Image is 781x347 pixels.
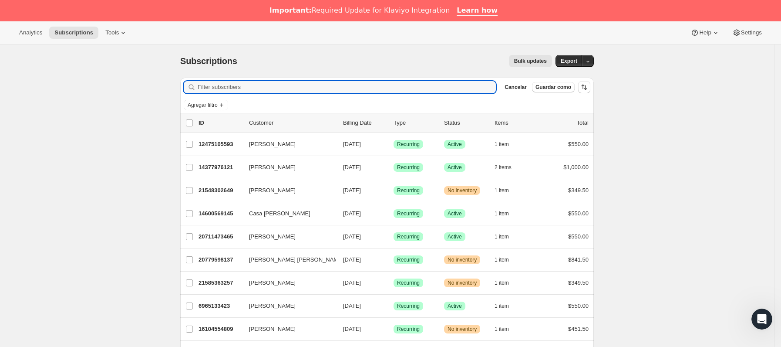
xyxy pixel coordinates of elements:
[199,209,242,218] p: 14600569145
[199,140,242,149] p: 12475105593
[741,29,762,36] span: Settings
[448,141,462,148] span: Active
[495,326,509,333] span: 1 item
[188,102,218,109] span: Agregar filtro
[568,141,589,147] span: $550.00
[394,119,437,127] div: Type
[397,187,420,194] span: Recurring
[514,58,547,65] span: Bulk updates
[249,255,343,264] span: [PERSON_NAME] [PERSON_NAME]
[184,100,228,110] button: Agregar filtro
[699,29,711,36] span: Help
[397,141,420,148] span: Recurring
[495,277,518,289] button: 1 item
[448,164,462,171] span: Active
[495,208,518,220] button: 1 item
[495,210,509,217] span: 1 item
[495,141,509,148] span: 1 item
[448,279,477,286] span: No inventory
[199,208,589,220] div: 14600569145Casa [PERSON_NAME][DATE]LogradoRecurringLogradoActive1 item$550.00
[577,119,589,127] p: Total
[343,210,361,217] span: [DATE]
[343,164,361,170] span: [DATE]
[244,207,331,221] button: Casa [PERSON_NAME]
[397,303,420,310] span: Recurring
[54,29,93,36] span: Subscriptions
[495,323,518,335] button: 1 item
[751,309,772,330] iframe: Intercom live chat
[509,55,552,67] button: Bulk updates
[249,209,310,218] span: Casa [PERSON_NAME]
[343,233,361,240] span: [DATE]
[457,6,498,16] a: Learn how
[448,303,462,310] span: Active
[568,187,589,194] span: $349.50
[199,255,242,264] p: 20779598137
[505,84,527,91] span: Cancelar
[343,326,361,332] span: [DATE]
[199,163,242,172] p: 14377976121
[269,6,312,14] b: Important:
[249,163,296,172] span: [PERSON_NAME]
[568,303,589,309] span: $550.00
[199,323,589,335] div: 16104554809[PERSON_NAME][DATE]LogradoRecurringAdvertenciaNo inventory1 item$451.50
[568,256,589,263] span: $841.50
[249,325,296,333] span: [PERSON_NAME]
[244,322,331,336] button: [PERSON_NAME]
[199,300,589,312] div: 6965133423[PERSON_NAME][DATE]LogradoRecurringLogradoActive1 item$550.00
[180,56,237,66] span: Subscriptions
[535,84,571,91] span: Guardar como
[495,300,518,312] button: 1 item
[105,29,119,36] span: Tools
[199,119,589,127] div: IDCustomerBilling DateTypeStatusItemsTotal
[49,27,98,39] button: Subscriptions
[199,254,589,266] div: 20779598137[PERSON_NAME] [PERSON_NAME][DATE]LogradoRecurringAdvertenciaNo inventory1 item$841.50
[249,140,296,149] span: [PERSON_NAME]
[199,184,589,197] div: 21548302649[PERSON_NAME][DATE]LogradoRecurringAdvertenciaNo inventory1 item$349.50
[14,27,47,39] button: Analytics
[199,119,242,127] p: ID
[199,186,242,195] p: 21548302649
[444,119,488,127] p: Status
[495,254,518,266] button: 1 item
[495,161,521,173] button: 2 items
[568,233,589,240] span: $550.00
[199,231,589,243] div: 20711473465[PERSON_NAME][DATE]LogradoRecurringLogradoActive1 item$550.00
[198,81,496,93] input: Filter subscribers
[199,279,242,287] p: 21585363257
[269,6,450,15] div: Required Update for Klaviyo Integration
[397,164,420,171] span: Recurring
[249,302,296,310] span: [PERSON_NAME]
[448,210,462,217] span: Active
[249,232,296,241] span: [PERSON_NAME]
[685,27,725,39] button: Help
[199,325,242,333] p: 16104554809
[199,161,589,173] div: 14377976121[PERSON_NAME][DATE]LogradoRecurringLogradoActive2 items$1,000.00
[495,279,509,286] span: 1 item
[249,186,296,195] span: [PERSON_NAME]
[199,138,589,150] div: 12475105593[PERSON_NAME][DATE]LogradoRecurringLogradoActive1 item$550.00
[568,210,589,217] span: $550.00
[448,326,477,333] span: No inventory
[343,119,387,127] p: Billing Date
[343,303,361,309] span: [DATE]
[244,299,331,313] button: [PERSON_NAME]
[100,27,133,39] button: Tools
[19,29,42,36] span: Analytics
[244,230,331,244] button: [PERSON_NAME]
[495,184,518,197] button: 1 item
[532,82,575,92] button: Guardar como
[495,303,509,310] span: 1 item
[244,276,331,290] button: [PERSON_NAME]
[568,279,589,286] span: $349.50
[495,164,512,171] span: 2 items
[244,137,331,151] button: [PERSON_NAME]
[244,160,331,174] button: [PERSON_NAME]
[555,55,582,67] button: Export
[343,141,361,147] span: [DATE]
[199,302,242,310] p: 6965133423
[448,187,477,194] span: No inventory
[727,27,767,39] button: Settings
[495,231,518,243] button: 1 item
[578,81,590,93] button: Ordenar los resultados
